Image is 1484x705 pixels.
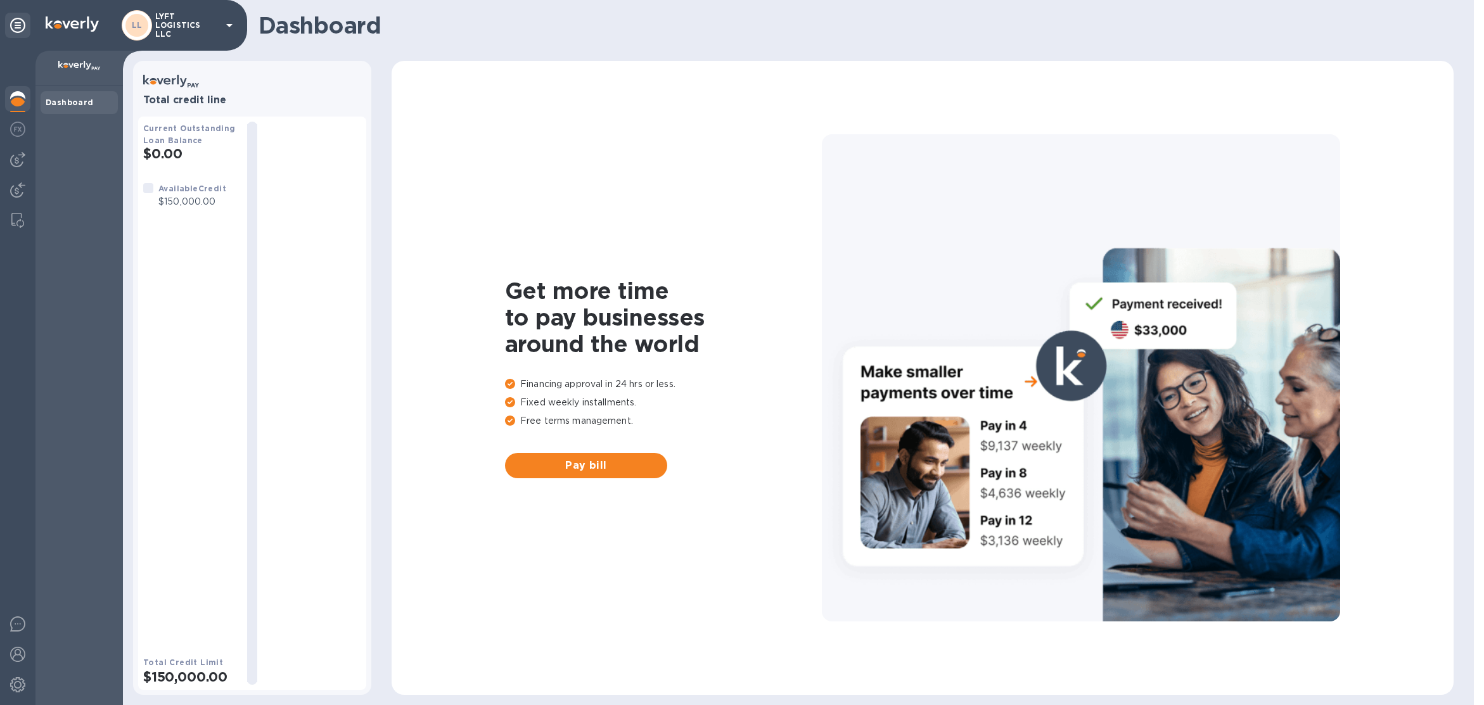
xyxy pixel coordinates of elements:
[505,414,822,428] p: Free terms management.
[143,94,361,106] h3: Total credit line
[46,16,99,32] img: Logo
[46,98,94,107] b: Dashboard
[143,657,223,667] b: Total Credit Limit
[505,396,822,409] p: Fixed weekly installments.
[505,378,822,391] p: Financing approval in 24 hrs or less.
[143,146,237,162] h2: $0.00
[155,12,219,39] p: LYFT LOGISTICS LLC
[259,12,1447,39] h1: Dashboard
[158,195,226,208] p: $150,000.00
[132,20,143,30] b: LL
[505,277,822,357] h1: Get more time to pay businesses around the world
[143,669,237,685] h2: $150,000.00
[10,122,25,137] img: Foreign exchange
[5,13,30,38] div: Unpin categories
[515,458,657,473] span: Pay bill
[158,184,226,193] b: Available Credit
[143,124,236,145] b: Current Outstanding Loan Balance
[505,453,667,478] button: Pay bill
